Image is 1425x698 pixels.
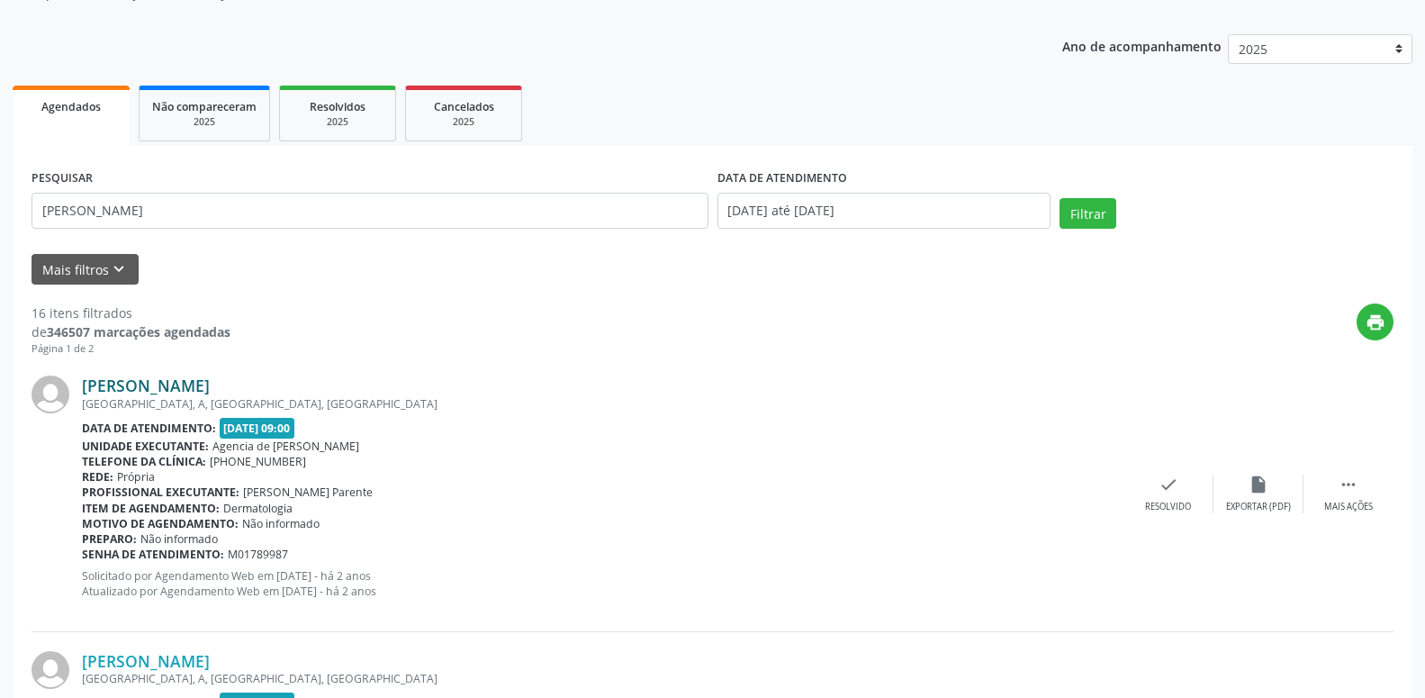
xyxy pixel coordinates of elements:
b: Motivo de agendamento: [82,516,239,531]
div: 16 itens filtrados [32,304,230,322]
button: Mais filtroskeyboard_arrow_down [32,254,139,286]
strong: 346507 marcações agendadas [47,323,230,340]
img: img [32,376,69,413]
i:  [1339,475,1358,494]
div: Mais ações [1324,501,1373,513]
div: de [32,322,230,341]
i: insert_drive_file [1249,475,1268,494]
b: Unidade executante: [82,439,209,454]
label: PESQUISAR [32,165,93,193]
div: Página 1 de 2 [32,341,230,357]
span: Agendados [41,99,101,114]
b: Preparo: [82,531,137,547]
div: 2025 [152,115,257,129]
b: Item de agendamento: [82,501,220,516]
span: Resolvidos [310,99,365,114]
div: Exportar (PDF) [1226,501,1291,513]
input: Nome, código do beneficiário ou CPF [32,193,708,229]
span: Agencia de [PERSON_NAME] [212,439,359,454]
b: Profissional executante: [82,485,239,500]
span: Dermatologia [223,501,293,516]
span: Não informado [140,531,218,547]
span: Não informado [242,516,320,531]
p: Solicitado por Agendamento Web em [DATE] - há 2 anos Atualizado por Agendamento Web em [DATE] - h... [82,568,1123,599]
img: img [32,651,69,689]
span: Não compareceram [152,99,257,114]
div: [GEOGRAPHIC_DATA], A, [GEOGRAPHIC_DATA], [GEOGRAPHIC_DATA] [82,671,1123,686]
b: Data de atendimento: [82,421,216,436]
span: [PERSON_NAME] Parente [243,485,373,500]
b: Rede: [82,469,113,485]
div: 2025 [419,115,509,129]
div: [GEOGRAPHIC_DATA], A, [GEOGRAPHIC_DATA], [GEOGRAPHIC_DATA] [82,396,1123,412]
i: check [1159,475,1178,494]
label: DATA DE ATENDIMENTO [717,165,847,193]
span: [DATE] 09:00 [220,418,295,439]
a: [PERSON_NAME] [82,651,210,671]
span: Cancelados [434,99,494,114]
input: Selecione um intervalo [717,193,1051,229]
button: print [1357,304,1393,340]
b: Senha de atendimento: [82,547,224,562]
i: keyboard_arrow_down [109,259,129,279]
p: Ano de acompanhamento [1062,34,1222,57]
span: M01789987 [228,547,288,562]
button: Filtrar [1060,198,1116,229]
b: Telefone da clínica: [82,454,206,469]
span: [PHONE_NUMBER] [210,454,306,469]
span: Própria [117,469,155,485]
div: 2025 [293,115,383,129]
i: print [1366,313,1385,332]
a: [PERSON_NAME] [82,376,210,395]
div: Resolvido [1145,501,1191,513]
